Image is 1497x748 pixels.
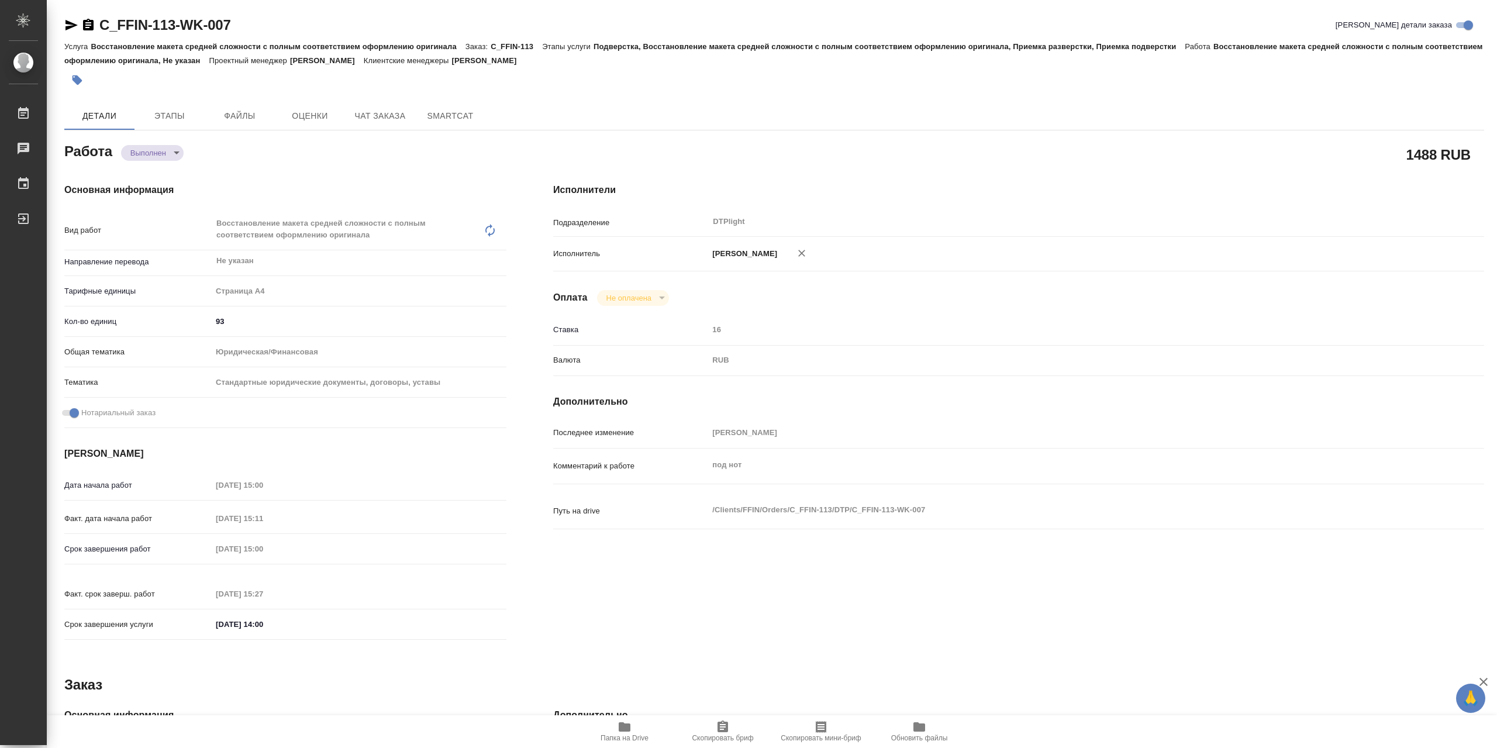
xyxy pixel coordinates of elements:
[870,715,968,748] button: Обновить файлы
[212,510,314,527] input: Пустое поле
[708,500,1406,520] textarea: /Clients/FFIN/Orders/C_FFIN-113/DTP/C_FFIN-113-WK-007
[491,42,542,51] p: C_FFIN-113
[553,395,1484,409] h4: Дополнительно
[64,256,212,268] p: Направление перевода
[64,42,91,51] p: Услуга
[99,17,231,33] a: C_FFIN-113-WK-007
[594,42,1185,51] p: Подверстка, Восстановление макета средней сложности с полным соответствием оформлению оригинала, ...
[64,513,212,525] p: Факт. дата начала работ
[127,148,170,158] button: Выполнен
[212,281,506,301] div: Страница А4
[64,588,212,600] p: Факт. срок заверш. работ
[212,109,268,123] span: Файлы
[1456,684,1485,713] button: 🙏
[212,540,314,557] input: Пустое поле
[553,427,708,439] p: Последнее изменение
[64,225,212,236] p: Вид работ
[553,217,708,229] p: Подразделение
[601,734,649,742] span: Папка на Drive
[465,42,491,51] p: Заказ:
[212,477,314,494] input: Пустое поле
[290,56,364,65] p: [PERSON_NAME]
[64,285,212,297] p: Тарифные единицы
[708,321,1406,338] input: Пустое поле
[708,455,1406,475] textarea: под нот
[553,248,708,260] p: Исполнитель
[64,67,90,93] button: Добавить тэг
[553,708,1484,722] h4: Дополнительно
[1185,42,1213,51] p: Работа
[575,715,674,748] button: Папка на Drive
[542,42,594,51] p: Этапы услуги
[708,350,1406,370] div: RUB
[64,480,212,491] p: Дата начала работ
[603,293,655,303] button: Не оплачена
[212,585,314,602] input: Пустое поле
[1461,686,1481,711] span: 🙏
[553,183,1484,197] h4: Исполнители
[553,460,708,472] p: Комментарий к работе
[212,342,506,362] div: Юридическая/Финансовая
[64,183,506,197] h4: Основная информация
[708,248,777,260] p: [PERSON_NAME]
[553,324,708,336] p: Ставка
[64,675,102,694] h2: Заказ
[64,619,212,630] p: Срок завершения услуги
[1336,19,1452,31] span: [PERSON_NAME] детали заказа
[282,109,338,123] span: Оценки
[692,734,753,742] span: Скопировать бриф
[64,316,212,328] p: Кол-во единиц
[891,734,948,742] span: Обновить файлы
[64,18,78,32] button: Скопировать ссылку для ЯМессенджера
[364,56,452,65] p: Клиентские менеджеры
[64,447,506,461] h4: [PERSON_NAME]
[553,291,588,305] h4: Оплата
[1406,144,1471,164] h2: 1488 RUB
[142,109,198,123] span: Этапы
[91,42,465,51] p: Восстановление макета средней сложности с полным соответствием оформлению оригинала
[209,56,289,65] p: Проектный менеджер
[553,505,708,517] p: Путь на drive
[64,140,112,161] h2: Работа
[212,616,314,633] input: ✎ Введи что-нибудь
[71,109,127,123] span: Детали
[64,346,212,358] p: Общая тематика
[64,708,506,722] h4: Основная информация
[422,109,478,123] span: SmartCat
[597,290,669,306] div: Выполнен
[81,407,156,419] span: Нотариальный заказ
[212,313,506,330] input: ✎ Введи что-нибудь
[81,18,95,32] button: Скопировать ссылку
[772,715,870,748] button: Скопировать мини-бриф
[121,145,184,161] div: Выполнен
[212,373,506,392] div: Стандартные юридические документы, договоры, уставы
[64,543,212,555] p: Срок завершения работ
[553,354,708,366] p: Валюта
[708,424,1406,441] input: Пустое поле
[674,715,772,748] button: Скопировать бриф
[452,56,526,65] p: [PERSON_NAME]
[352,109,408,123] span: Чат заказа
[64,377,212,388] p: Тематика
[789,240,815,266] button: Удалить исполнителя
[781,734,861,742] span: Скопировать мини-бриф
